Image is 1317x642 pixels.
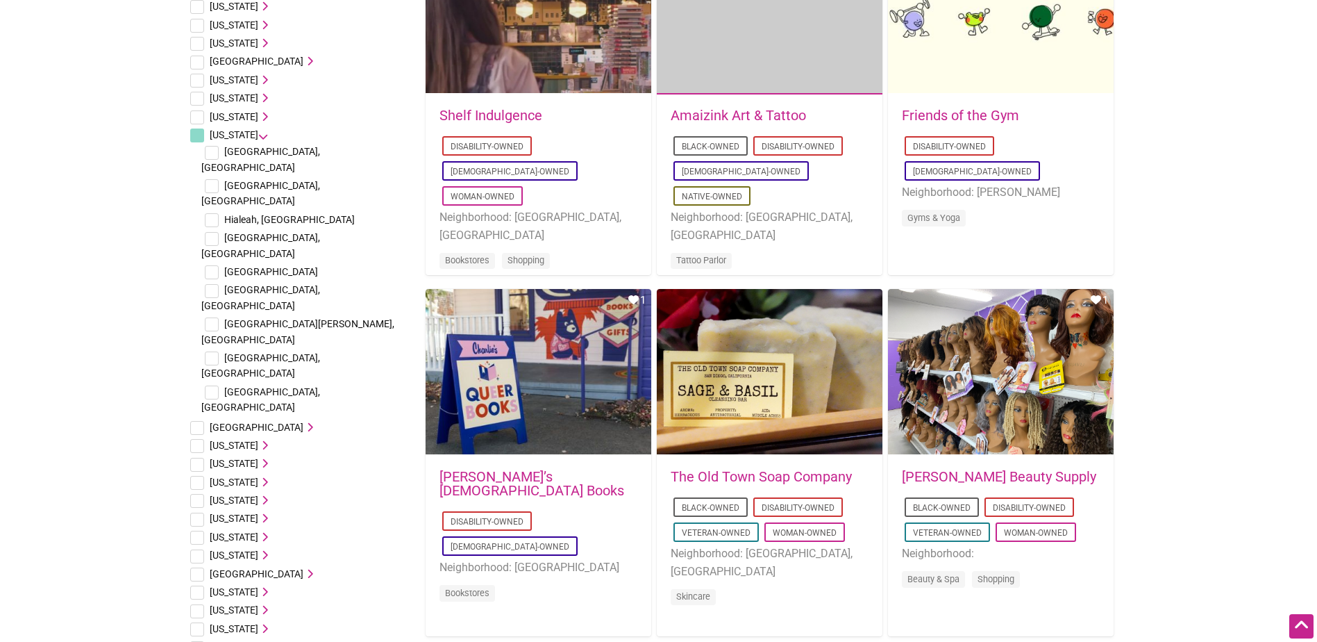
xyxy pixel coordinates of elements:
a: Disability-Owned [913,142,986,151]
div: Scroll Back to Top [1289,614,1314,639]
a: Veteran-Owned [682,528,750,538]
span: [US_STATE] [210,440,258,451]
span: [US_STATE] [210,532,258,543]
span: Hialeah, [GEOGRAPHIC_DATA] [224,214,355,225]
span: [US_STATE] [210,111,258,122]
span: [GEOGRAPHIC_DATA], [GEOGRAPHIC_DATA] [201,232,320,258]
a: Shopping [507,255,544,265]
a: [PERSON_NAME]’s [DEMOGRAPHIC_DATA] Books [439,468,624,499]
span: [GEOGRAPHIC_DATA] [210,568,303,579]
a: [DEMOGRAPHIC_DATA]-Owned [451,542,569,552]
span: [US_STATE] [210,477,258,488]
span: [GEOGRAPHIC_DATA] [210,422,303,433]
a: [DEMOGRAPHIC_DATA]-Owned [451,167,569,176]
a: Shelf Indulgence [439,107,542,124]
a: [DEMOGRAPHIC_DATA]-Owned [913,167,1032,176]
a: Friends of the Gym [902,107,1019,124]
a: The Old Town Soap Company [671,468,852,485]
li: Neighborhood: [GEOGRAPHIC_DATA], [GEOGRAPHIC_DATA] [671,545,869,580]
a: Skincare [676,591,710,602]
span: [US_STATE] [210,586,258,598]
span: [GEOGRAPHIC_DATA], [GEOGRAPHIC_DATA] [201,386,320,413]
a: Native-Owned [682,192,742,201]
span: [US_STATE] [210,550,258,561]
a: Bookstores [445,588,489,598]
li: Neighborhood: [PERSON_NAME] [902,183,1100,201]
a: Disability-Owned [451,142,523,151]
span: [US_STATE] [210,623,258,634]
a: Veteran-Owned [913,528,982,538]
li: Neighborhood: [GEOGRAPHIC_DATA] [439,559,637,577]
a: Disability-Owned [762,142,834,151]
a: Woman-Owned [1004,528,1068,538]
span: [US_STATE] [210,604,258,616]
span: [GEOGRAPHIC_DATA], [GEOGRAPHIC_DATA] [201,352,320,379]
span: [US_STATE] [210,19,258,31]
li: Neighborhood: [GEOGRAPHIC_DATA], [GEOGRAPHIC_DATA] [439,208,637,244]
a: Woman-Owned [773,528,837,538]
span: [US_STATE] [210,129,258,140]
span: [GEOGRAPHIC_DATA][PERSON_NAME], [GEOGRAPHIC_DATA] [201,318,394,345]
span: [GEOGRAPHIC_DATA], [GEOGRAPHIC_DATA] [201,180,320,206]
a: Shopping [978,574,1014,584]
span: [US_STATE] [210,1,258,12]
span: [US_STATE] [210,74,258,85]
a: Disability-Owned [993,503,1066,513]
a: Disability-Owned [762,503,834,513]
li: Neighborhood: [GEOGRAPHIC_DATA], [GEOGRAPHIC_DATA] [671,208,869,244]
a: Woman-Owned [451,192,514,201]
a: [PERSON_NAME] Beauty Supply [902,468,1096,485]
a: Black-Owned [682,142,739,151]
a: [DEMOGRAPHIC_DATA]-Owned [682,167,800,176]
span: [GEOGRAPHIC_DATA] [210,56,303,67]
span: [GEOGRAPHIC_DATA] [224,266,318,277]
span: [US_STATE] [210,458,258,469]
a: Black-Owned [682,503,739,513]
a: Black-Owned [913,503,971,513]
span: [GEOGRAPHIC_DATA], [GEOGRAPHIC_DATA] [201,146,320,172]
a: Amaizink Art & Tattoo [671,107,806,124]
a: Beauty & Spa [907,574,959,584]
a: Gyms & Yoga [907,213,960,223]
span: [GEOGRAPHIC_DATA], [GEOGRAPHIC_DATA] [201,284,320,311]
span: [US_STATE] [210,92,258,104]
span: [US_STATE] [210,38,258,49]
a: Bookstores [445,255,489,265]
a: Disability-Owned [451,517,523,527]
span: [US_STATE] [210,495,258,506]
span: [US_STATE] [210,513,258,524]
li: Neighborhood: [902,545,1100,563]
a: Tattoo Parlor [676,255,726,265]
